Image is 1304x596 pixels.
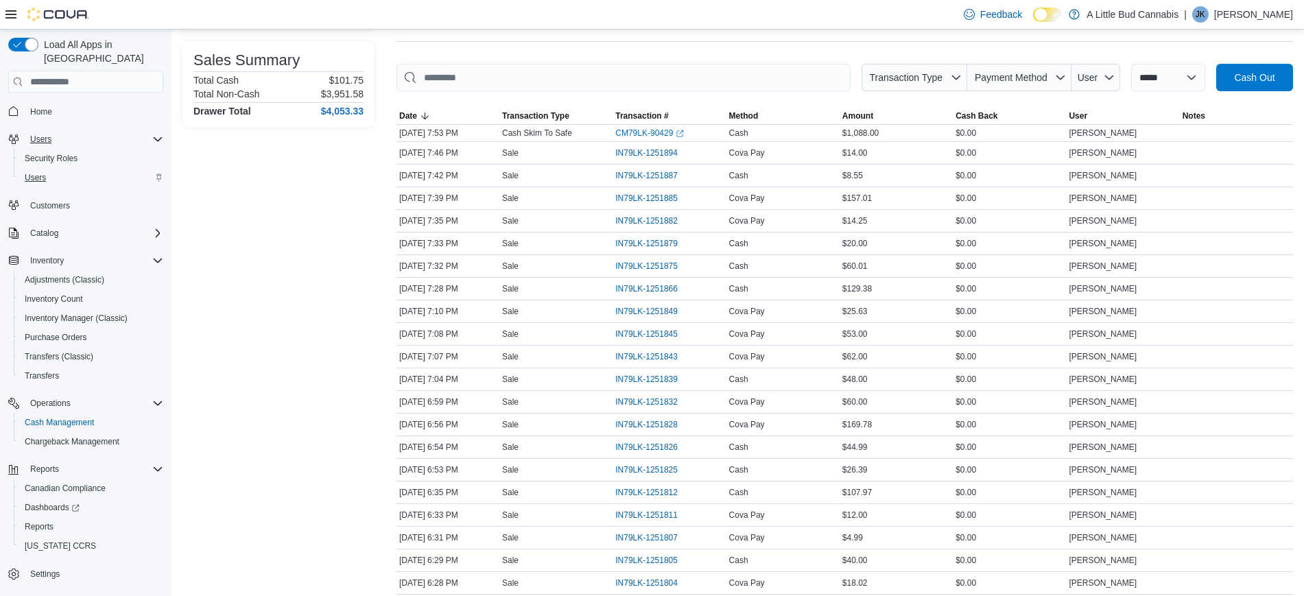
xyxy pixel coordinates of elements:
[25,294,83,305] span: Inventory Count
[842,170,863,181] span: $8.55
[842,510,868,521] span: $12.00
[1183,110,1205,121] span: Notes
[19,169,51,186] a: Users
[1069,464,1137,475] span: [PERSON_NAME]
[25,436,119,447] span: Chargeback Management
[615,110,668,121] span: Transaction #
[953,235,1066,252] div: $0.00
[502,261,519,272] p: Sale
[729,351,765,362] span: Cova Pay
[396,394,499,410] div: [DATE] 6:59 PM
[38,38,163,65] span: Load All Apps in [GEOGRAPHIC_DATA]
[615,238,678,249] span: IN79LK-1251879
[729,487,748,498] span: Cash
[862,64,967,91] button: Transaction Type
[14,536,169,556] button: [US_STATE] CCRS
[396,145,499,161] div: [DATE] 7:46 PM
[396,371,499,388] div: [DATE] 7:04 PM
[840,108,953,124] button: Amount
[396,125,499,141] div: [DATE] 7:53 PM
[30,200,70,211] span: Customers
[729,396,765,407] span: Cova Pay
[729,238,748,249] span: Cash
[953,303,1066,320] div: $0.00
[842,193,872,204] span: $157.01
[615,190,691,206] button: IN79LK-1251885
[25,252,163,269] span: Inventory
[19,368,163,384] span: Transfers
[615,303,691,320] button: IN79LK-1251849
[615,348,691,365] button: IN79LK-1251843
[1069,419,1137,430] span: [PERSON_NAME]
[14,270,169,289] button: Adjustments (Classic)
[25,395,76,412] button: Operations
[1069,351,1137,362] span: [PERSON_NAME]
[953,213,1066,229] div: $0.00
[1069,170,1137,181] span: [PERSON_NAME]
[975,72,1047,83] span: Payment Method
[396,439,499,455] div: [DATE] 6:54 PM
[193,52,300,69] h3: Sales Summary
[615,147,678,158] span: IN79LK-1251894
[958,1,1028,28] a: Feedback
[953,439,1066,455] div: $0.00
[25,131,57,147] button: Users
[842,396,868,407] span: $60.00
[729,215,765,226] span: Cova Pay
[19,310,133,326] a: Inventory Manager (Classic)
[193,75,239,86] h6: Total Cash
[502,577,519,588] p: Sale
[842,147,868,158] span: $14.00
[25,313,128,324] span: Inventory Manager (Classic)
[615,575,691,591] button: IN79LK-1251804
[1033,22,1034,23] span: Dark Mode
[25,461,64,477] button: Reports
[19,150,163,167] span: Security Roles
[14,366,169,385] button: Transfers
[953,145,1066,161] div: $0.00
[19,518,59,535] a: Reports
[842,215,868,226] span: $14.25
[25,198,75,214] a: Customers
[502,487,519,498] p: Sale
[1069,555,1137,566] span: [PERSON_NAME]
[842,110,873,121] span: Amount
[30,106,52,117] span: Home
[615,532,678,543] span: IN79LK-1251807
[1069,193,1137,204] span: [PERSON_NAME]
[30,569,60,580] span: Settings
[615,193,678,204] span: IN79LK-1251885
[14,168,169,187] button: Users
[956,110,997,121] span: Cash Back
[502,329,519,339] p: Sale
[3,130,169,149] button: Users
[1069,147,1137,158] span: [PERSON_NAME]
[396,64,851,91] input: This is a search bar. As you type, the results lower in the page will automatically filter.
[396,575,499,591] div: [DATE] 6:28 PM
[615,170,678,181] span: IN79LK-1251887
[953,507,1066,523] div: $0.00
[615,329,678,339] span: IN79LK-1251845
[615,306,678,317] span: IN79LK-1251849
[615,281,691,297] button: IN79LK-1251866
[19,538,102,554] a: [US_STATE] CCRS
[842,374,868,385] span: $48.00
[3,224,169,243] button: Catalog
[980,8,1022,21] span: Feedback
[953,552,1066,569] div: $0.00
[25,461,163,477] span: Reports
[3,564,169,584] button: Settings
[25,395,163,412] span: Operations
[396,462,499,478] div: [DATE] 6:53 PM
[615,394,691,410] button: IN79LK-1251832
[1069,110,1087,121] span: User
[25,274,104,285] span: Adjustments (Classic)
[25,332,87,343] span: Purchase Orders
[953,281,1066,297] div: $0.00
[1033,8,1062,22] input: Dark Mode
[502,374,519,385] p: Sale
[615,213,691,229] button: IN79LK-1251882
[19,538,163,554] span: Washington CCRS
[25,102,163,119] span: Home
[1192,6,1209,23] div: Jake Kearns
